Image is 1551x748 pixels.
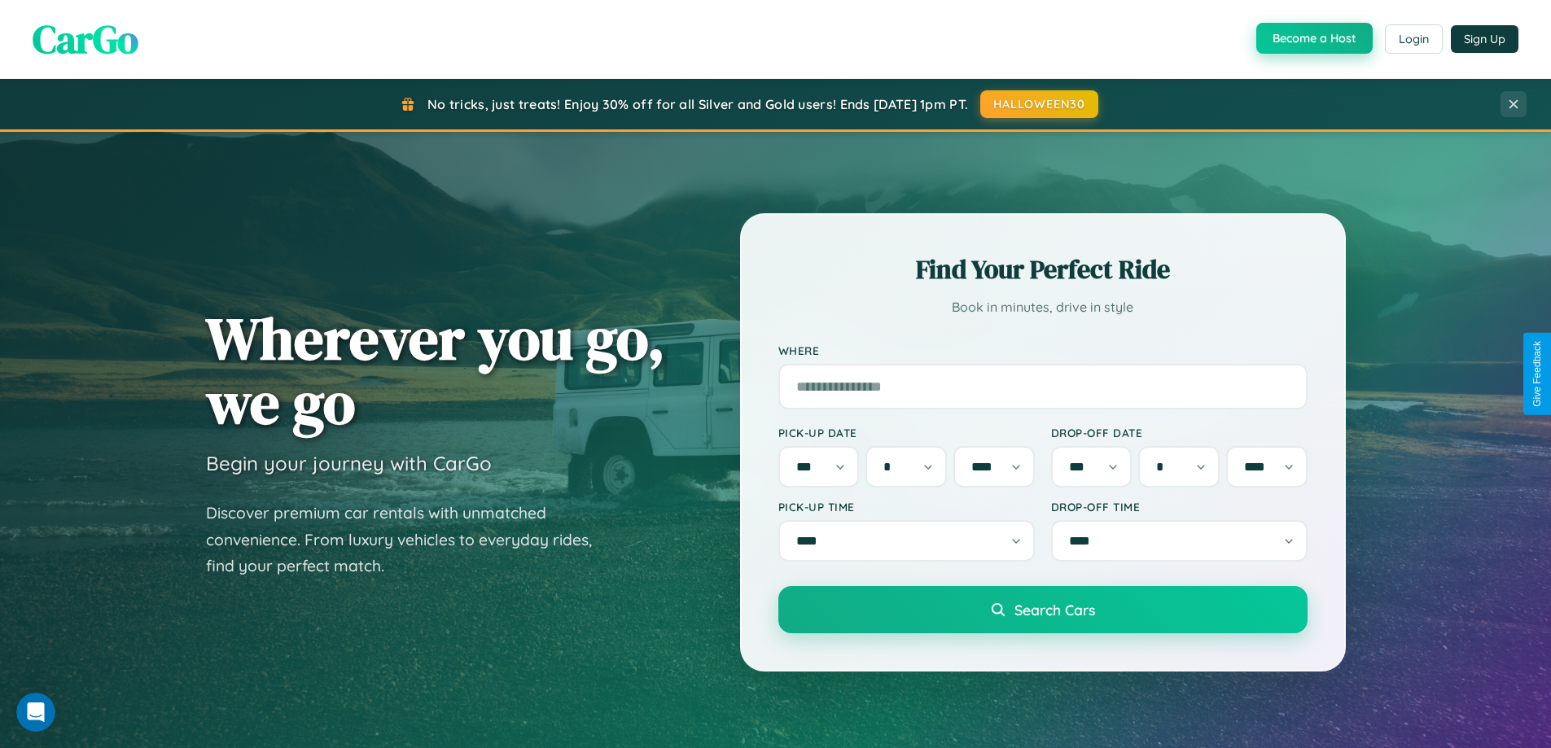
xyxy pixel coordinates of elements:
h3: Begin your journey with CarGo [206,451,492,475]
button: Login [1385,24,1443,54]
button: Become a Host [1256,23,1373,54]
label: Where [778,343,1308,357]
p: Book in minutes, drive in style [778,295,1308,319]
h2: Find Your Perfect Ride [778,252,1308,287]
button: HALLOWEEN30 [980,90,1098,118]
span: CarGo [33,12,138,66]
button: Search Cars [778,586,1308,633]
div: Give Feedback [1531,341,1543,407]
label: Pick-up Date [778,426,1035,440]
label: Drop-off Date [1051,426,1308,440]
label: Drop-off Time [1051,500,1308,514]
h1: Wherever you go, we go [206,306,665,435]
span: Search Cars [1014,601,1095,619]
p: Discover premium car rentals with unmatched convenience. From luxury vehicles to everyday rides, ... [206,500,613,580]
button: Sign Up [1451,25,1518,53]
label: Pick-up Time [778,500,1035,514]
span: No tricks, just treats! Enjoy 30% off for all Silver and Gold users! Ends [DATE] 1pm PT. [427,96,968,112]
iframe: Intercom live chat [16,693,55,732]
